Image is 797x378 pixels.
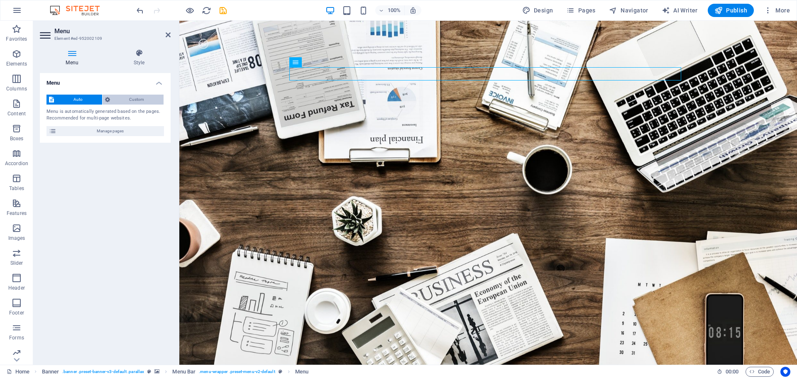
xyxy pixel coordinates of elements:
button: Design [519,4,557,17]
span: Manage pages [59,126,161,136]
p: Slider [10,260,23,266]
span: Click to select. Double-click to edit [42,367,59,377]
button: undo [135,5,145,15]
button: More [760,4,793,17]
h3: Element #ed-952002109 [54,35,154,42]
i: Undo: Change menu items (Ctrl+Z) [135,6,145,15]
h4: Style [108,49,171,66]
span: Navigator [609,6,648,15]
p: Boxes [10,135,24,142]
div: Menu is automatically generated based on the pages. Recommended for multi-page websites. [46,108,164,122]
button: 100% [375,5,405,15]
p: Header [8,285,25,291]
button: AI Writer [658,4,701,17]
i: Reload page [202,6,211,15]
p: Features [7,210,27,217]
i: This element contains a background [154,369,159,374]
p: Content [7,110,26,117]
button: Pages [563,4,599,17]
p: Images [8,235,25,241]
p: Elements [6,61,27,67]
button: save [218,5,228,15]
p: Favorites [6,36,27,42]
i: On resize automatically adjust zoom level to fit chosen device. [409,7,417,14]
button: Custom [103,95,164,105]
span: Code [749,367,770,377]
p: Tables [9,185,24,192]
img: Editor Logo [48,5,110,15]
span: . banner .preset-banner-v3-default .parallax [62,367,144,377]
h6: Session time [717,367,739,377]
button: reload [201,5,211,15]
i: This element is a customizable preset [279,369,282,374]
span: Click to select. Double-click to edit [172,367,196,377]
span: Pages [566,6,595,15]
button: Manage pages [46,126,164,136]
i: This element is a customizable preset [147,369,151,374]
p: Columns [6,85,27,92]
span: Auto [56,95,100,105]
h2: Menu [54,27,171,35]
button: Code [746,367,774,377]
i: Save (Ctrl+S) [218,6,228,15]
h4: Menu [40,49,108,66]
h6: 100% [388,5,401,15]
button: Usercentrics [780,367,790,377]
h4: Menu [40,73,171,88]
button: Auto [46,95,102,105]
span: More [764,6,790,15]
button: Click here to leave preview mode and continue editing [185,5,195,15]
span: : [731,368,733,375]
p: Footer [9,310,24,316]
div: Design (Ctrl+Alt+Y) [519,4,557,17]
span: AI Writer [662,6,698,15]
button: Publish [708,4,754,17]
p: Accordion [5,160,28,167]
a: Click to cancel selection. Double-click to open Pages [7,367,29,377]
span: Click to select. Double-click to edit [295,367,308,377]
span: Custom [112,95,161,105]
span: 00 00 [726,367,738,377]
p: Forms [9,334,24,341]
nav: breadcrumb [42,367,309,377]
span: Publish [714,6,747,15]
button: Navigator [606,4,652,17]
span: Design [522,6,553,15]
span: . menu-wrapper .preset-menu-v2-default [199,367,275,377]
